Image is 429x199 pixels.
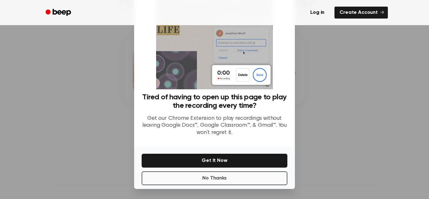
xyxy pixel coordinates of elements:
a: Log in [304,5,331,20]
p: Get our Chrome Extension to play recordings without leaving Google Docs™, Google Classroom™, & Gm... [142,115,287,136]
button: No Thanks [142,171,287,185]
h3: Tired of having to open up this page to play the recording every time? [142,93,287,110]
a: Create Account [334,7,388,19]
button: Get It Now [142,154,287,168]
a: Beep [41,7,77,19]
